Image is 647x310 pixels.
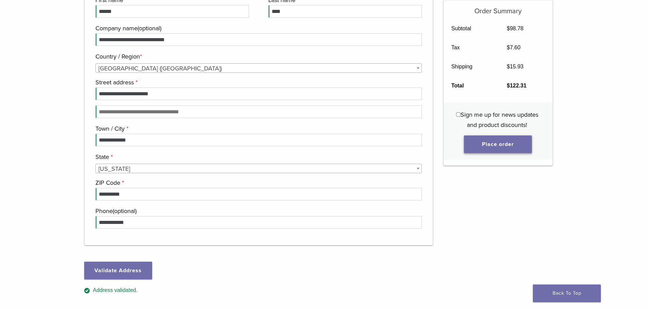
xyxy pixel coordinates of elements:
[444,0,553,15] h5: Order Summary
[95,63,422,73] span: Country / Region
[95,178,420,188] label: ZIP Code
[507,26,523,31] bdi: 98.78
[95,124,420,134] label: Town / City
[464,135,532,153] button: Place order
[95,23,420,33] label: Company name
[444,19,499,38] th: Subtotal
[113,207,137,215] span: (optional)
[444,57,499,76] th: Shipping
[507,64,510,69] span: $
[84,286,433,295] div: Address validated.
[95,152,420,162] label: State
[507,45,510,50] span: $
[138,25,161,32] span: (optional)
[84,262,152,279] button: Validate Address
[507,64,523,69] bdi: 15.93
[95,164,422,173] span: State
[95,51,420,62] label: Country / Region
[95,206,420,216] label: Phone
[456,112,461,117] input: Sign me up for news updates and product discounts!
[507,26,510,31] span: $
[444,38,499,57] th: Tax
[533,284,601,302] a: Back To Top
[507,45,520,50] bdi: 7.60
[461,111,538,129] span: Sign me up for news updates and product discounts!
[96,64,422,73] span: United States (US)
[507,83,526,88] bdi: 122.31
[507,83,510,88] span: $
[444,76,499,95] th: Total
[96,164,422,174] span: New Jersey
[95,77,420,87] label: Street address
